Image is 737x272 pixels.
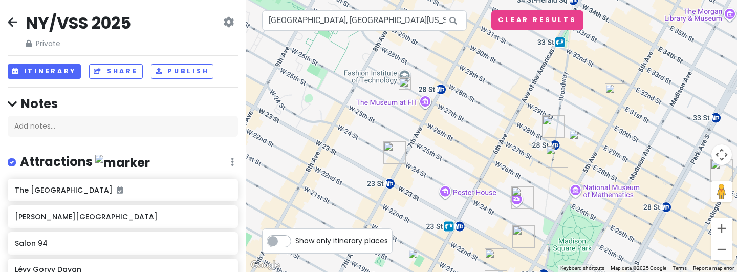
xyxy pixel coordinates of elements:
[95,155,150,171] img: marker
[295,235,388,246] span: Show only itinerary places
[693,265,734,271] a: Report a map error
[710,159,733,182] div: Dover Street Market New York
[26,38,131,49] span: Private
[485,248,507,271] div: COTE Korean Steakhouse
[605,83,627,106] div: Blank Street Coffee
[512,225,535,248] div: Eataly NYC Flatiron
[611,265,666,271] span: Map data ©2025 Google
[89,64,142,79] button: Share
[151,64,214,79] button: Publish
[511,186,534,209] div: maman
[542,115,565,138] div: Nubeluz (Ritz-Carlton New York)
[15,212,230,221] h6: [PERSON_NAME][GEOGRAPHIC_DATA]
[711,218,732,239] button: Zoom in
[8,96,238,112] h4: Notes
[15,185,230,195] h6: The [GEOGRAPHIC_DATA]
[262,10,467,31] input: Search a place
[248,259,282,272] img: Google
[560,265,604,272] button: Keyboard shortcuts
[711,144,732,165] button: Map camera controls
[248,259,282,272] a: Open this area in Google Maps (opens a new window)
[383,141,406,164] div: Crumbl - Chelsea
[26,12,131,34] h2: NY/VSS 2025
[673,265,687,271] a: Terms
[546,145,568,168] div: Cha Cha Matcha (NoMad)
[569,130,591,152] div: The Portrait Bar
[491,10,583,30] button: Clear Results
[117,186,123,194] i: Added to itinerary
[711,239,732,260] button: Zoom out
[15,239,230,248] h6: Salon 94
[408,249,430,271] div: Fuze House
[8,116,238,137] div: Add notes...
[8,64,81,79] button: Itinerary
[711,181,732,202] button: Drag Pegman onto the map to open Street View
[20,154,150,171] h4: Attractions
